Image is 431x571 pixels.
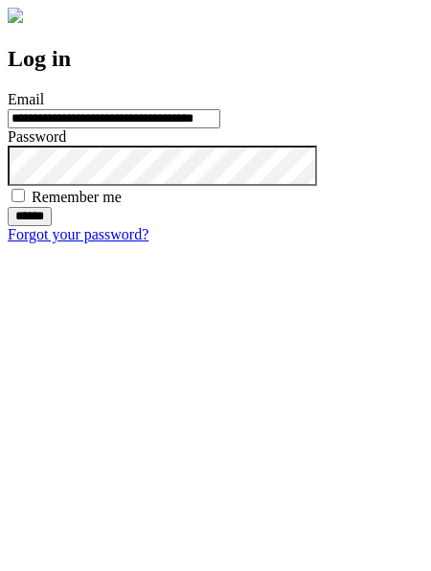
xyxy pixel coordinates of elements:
label: Password [8,128,66,145]
label: Email [8,91,44,107]
h2: Log in [8,46,423,72]
a: Forgot your password? [8,226,148,242]
label: Remember me [32,189,122,205]
img: logo-4e3dc11c47720685a147b03b5a06dd966a58ff35d612b21f08c02c0306f2b779.png [8,8,23,23]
